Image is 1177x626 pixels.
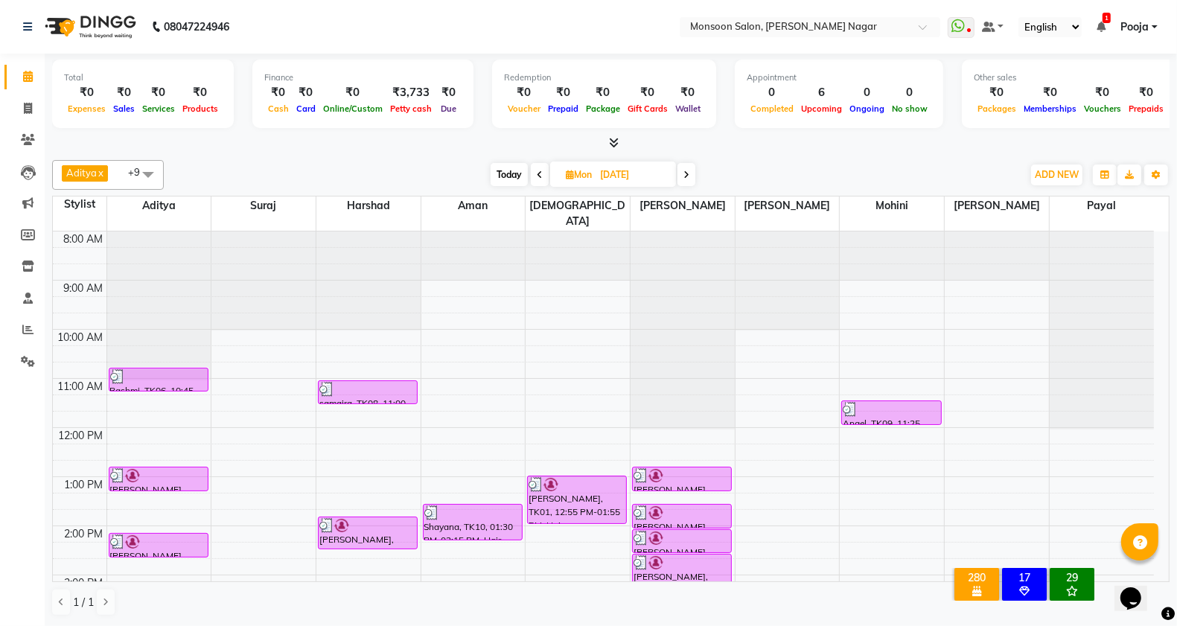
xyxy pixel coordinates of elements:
div: [PERSON_NAME], TK04, 01:30 PM-02:00 PM, Waxing - Underarms [633,505,731,528]
div: Shayana, TK10, 01:30 PM-02:15 PM, Hair - Hair Cut [424,505,522,540]
span: +9 [128,166,151,178]
div: ₹0 [544,84,582,101]
div: 17 [1005,571,1044,584]
div: 2:00 PM [62,526,106,542]
span: Services [138,103,179,114]
span: Cash [264,103,293,114]
span: No show [888,103,931,114]
span: ADD NEW [1035,169,1079,180]
span: Mon [562,169,596,180]
span: [DEMOGRAPHIC_DATA] [526,197,630,231]
div: 29 [1053,571,1091,584]
span: Suraj [211,197,316,215]
div: ₹0 [974,84,1020,101]
span: Wallet [672,103,704,114]
span: Packages [974,103,1020,114]
span: Sales [109,103,138,114]
span: Aditya [66,167,97,179]
div: [PERSON_NAME], TK13, 02:05 PM-02:35 PM, Hair wash KERASTASE [109,534,208,557]
span: Payal [1050,197,1154,215]
div: ₹0 [1125,84,1167,101]
input: 2025-09-01 [596,164,670,186]
span: Petty cash [386,103,436,114]
div: 3:00 PM [62,575,106,591]
span: Aman [421,197,526,215]
iframe: chat widget [1114,566,1162,611]
div: 0 [747,84,797,101]
div: ₹0 [264,84,293,101]
div: Appointment [747,71,931,84]
div: ₹0 [582,84,624,101]
span: Aditya [107,197,211,215]
div: Angel, TK09, 11:25 AM-11:55 AM, Symbiosis - Threading [842,401,940,424]
span: 1 [1103,13,1111,23]
div: [PERSON_NAME], TK04, 01:45 PM-02:25 PM, Hair - kids girl [319,517,417,549]
div: ₹0 [504,84,544,101]
div: 8:00 AM [61,231,106,247]
div: 12:00 PM [56,428,106,444]
div: 280 [957,571,996,584]
span: Prepaid [544,103,582,114]
span: Vouchers [1080,103,1125,114]
span: Prepaids [1125,103,1167,114]
span: Products [179,103,222,114]
a: 1 [1097,20,1106,33]
div: ₹0 [672,84,704,101]
div: ₹0 [293,84,319,101]
div: ₹0 [109,84,138,101]
span: Online/Custom [319,103,386,114]
div: 6 [797,84,846,101]
span: [PERSON_NAME] [945,197,1049,215]
img: logo [38,6,140,48]
div: ₹0 [436,84,462,101]
div: [PERSON_NAME], TK01, 12:55 PM-01:55 PM, Hair ([DEMOGRAPHIC_DATA]) - Hair Cut,Hair ([DEMOGRAPHIC_D... [528,476,626,523]
div: Total [64,71,222,84]
span: Due [437,103,460,114]
div: samaira, TK08, 11:00 AM-11:30 AM, Hair - Hair Wash (Loreal) Blow Dry [319,381,417,403]
div: ₹0 [319,84,386,101]
span: Completed [747,103,797,114]
span: Today [491,163,528,186]
div: ₹0 [1080,84,1125,101]
div: ₹0 [179,84,222,101]
button: ADD NEW [1031,165,1082,185]
span: Mohini [840,197,944,215]
span: Pooja [1120,19,1149,35]
div: ₹0 [624,84,672,101]
div: 11:00 AM [55,379,106,395]
div: ₹0 [1020,84,1080,101]
div: 0 [846,84,888,101]
div: [PERSON_NAME], TK04, 02:00 PM-02:30 PM, Waxing- half legs [633,530,731,552]
span: Ongoing [846,103,888,114]
div: Redemption [504,71,704,84]
div: Stylist [53,197,106,212]
div: 10:00 AM [55,330,106,345]
b: 08047224946 [164,6,229,48]
div: 1:00 PM [62,477,106,493]
span: Upcoming [797,103,846,114]
span: Voucher [504,103,544,114]
span: Package [582,103,624,114]
span: [PERSON_NAME] [631,197,735,215]
div: ₹0 [138,84,179,101]
div: Rashmi, TK06, 10:45 AM-11:15 AM, Hair wash ( Davines) Blow dry [109,368,208,391]
span: Harshad [316,197,421,215]
span: 1 / 1 [73,595,94,610]
span: Card [293,103,319,114]
div: [PERSON_NAME], TK04, 02:30 PM-03:30 PM, Waxing - Underarms,Waxing- half legs ,Threading - Upperli... [633,555,731,602]
div: 9:00 AM [61,281,106,296]
a: x [97,167,103,179]
div: ₹3,733 [386,84,436,101]
span: Memberships [1020,103,1080,114]
div: 0 [888,84,931,101]
div: Finance [264,71,462,84]
span: [PERSON_NAME] [736,197,840,215]
span: Expenses [64,103,109,114]
div: ₹0 [64,84,109,101]
div: [PERSON_NAME], TK01, 12:45 PM-01:15 PM, Hair - Hair Trim [109,467,208,491]
div: [PERSON_NAME], TK01, 12:45 PM-01:15 PM, Threading - Upperlip/[GEOGRAPHIC_DATA]/Forehead [633,467,731,491]
span: Gift Cards [624,103,672,114]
